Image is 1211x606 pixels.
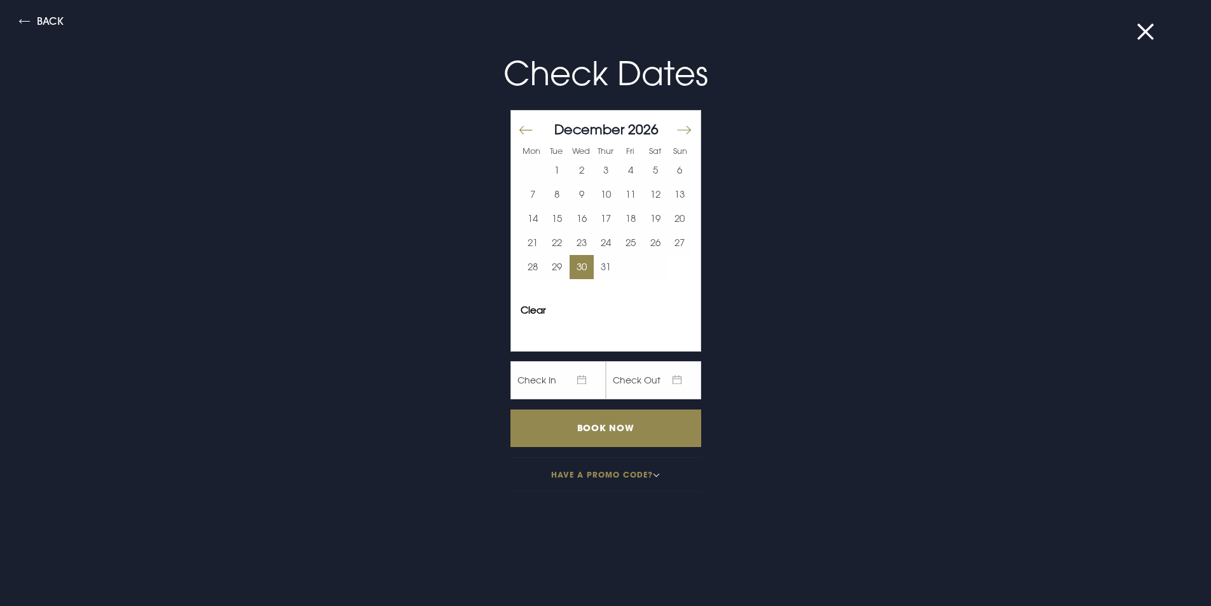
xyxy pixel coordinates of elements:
[570,231,594,255] button: 23
[667,231,692,255] button: 27
[554,121,624,137] span: December
[619,182,643,207] td: Choose Friday, December 11, 2026 as your start date.
[643,207,667,231] td: Choose Saturday, December 19, 2026 as your start date.
[521,231,545,255] button: 21
[570,207,594,231] button: 16
[570,255,594,279] button: 30
[545,255,570,279] button: 29
[594,231,619,255] button: 24
[643,231,667,255] td: Choose Saturday, December 26, 2026 as your start date.
[594,207,619,231] td: Choose Thursday, December 17, 2026 as your start date.
[594,207,619,231] button: 17
[570,158,594,182] td: Choose Wednesday, December 2, 2026 as your start date.
[676,117,691,144] button: Move forward to switch to the next month.
[643,231,667,255] button: 26
[545,182,570,207] td: Choose Tuesday, December 8, 2026 as your start date.
[521,305,546,315] button: Clear
[594,182,619,207] button: 10
[521,255,545,279] button: 28
[521,231,545,255] td: Choose Monday, December 21, 2026 as your start date.
[643,158,667,182] button: 5
[510,361,606,399] span: Check In
[545,207,570,231] td: Choose Tuesday, December 15, 2026 as your start date.
[510,457,701,492] button: Have a promo code?
[594,158,619,182] button: 3
[667,182,692,207] button: 13
[667,207,692,231] button: 20
[643,182,667,207] button: 12
[570,207,594,231] td: Choose Wednesday, December 16, 2026 as your start date.
[667,158,692,182] td: Choose Sunday, December 6, 2026 as your start date.
[594,255,619,279] td: Choose Thursday, December 31, 2026 as your start date.
[619,182,643,207] button: 11
[619,158,643,182] td: Choose Friday, December 4, 2026 as your start date.
[570,231,594,255] td: Choose Wednesday, December 23, 2026 as your start date.
[619,207,643,231] td: Choose Friday, December 18, 2026 as your start date.
[667,158,692,182] button: 6
[545,231,570,255] button: 22
[643,182,667,207] td: Choose Saturday, December 12, 2026 as your start date.
[619,207,643,231] button: 18
[545,231,570,255] td: Choose Tuesday, December 22, 2026 as your start date.
[570,182,594,207] button: 9
[606,361,701,399] span: Check Out
[667,207,692,231] td: Choose Sunday, December 20, 2026 as your start date.
[19,16,64,31] button: Back
[570,158,594,182] button: 2
[510,410,701,447] input: Book Now
[594,182,619,207] td: Choose Thursday, December 10, 2026 as your start date.
[545,255,570,279] td: Choose Tuesday, December 29, 2026 as your start date.
[667,182,692,207] td: Choose Sunday, December 13, 2026 as your start date.
[521,182,545,207] td: Choose Monday, December 7, 2026 as your start date.
[594,255,619,279] button: 31
[643,207,667,231] button: 19
[521,207,545,231] td: Choose Monday, December 14, 2026 as your start date.
[619,231,643,255] button: 25
[643,158,667,182] td: Choose Saturday, December 5, 2026 as your start date.
[545,182,570,207] button: 8
[667,231,692,255] td: Choose Sunday, December 27, 2026 as your start date.
[521,182,545,207] button: 7
[570,255,594,279] td: Choose Wednesday, December 30, 2026 as your start date.
[594,158,619,182] td: Choose Thursday, December 3, 2026 as your start date.
[545,158,570,182] td: Choose Tuesday, December 1, 2026 as your start date.
[545,158,570,182] button: 1
[619,158,643,182] button: 4
[518,117,533,144] button: Move backward to switch to the previous month.
[521,207,545,231] button: 14
[521,255,545,279] td: Choose Monday, December 28, 2026 as your start date.
[628,121,659,137] span: 2026
[570,182,594,207] td: Choose Wednesday, December 9, 2026 as your start date.
[619,231,643,255] td: Choose Friday, December 25, 2026 as your start date.
[594,231,619,255] td: Choose Thursday, December 24, 2026 as your start date.
[303,49,908,98] p: Check Dates
[545,207,570,231] button: 15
